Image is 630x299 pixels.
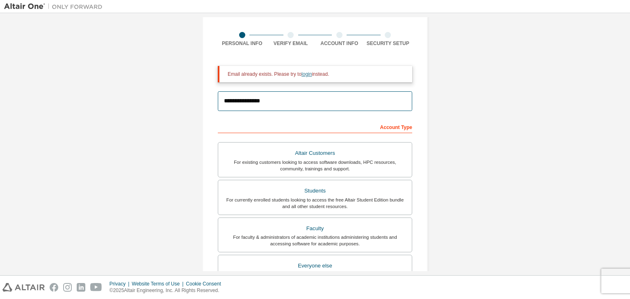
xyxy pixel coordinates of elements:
div: Account Info [315,40,364,47]
div: Everyone else [223,260,407,272]
div: For existing customers looking to access software downloads, HPC resources, community, trainings ... [223,159,407,172]
a: login [301,71,312,77]
div: Personal Info [218,40,267,47]
p: © 2025 Altair Engineering, Inc. All Rights Reserved. [110,287,226,294]
img: linkedin.svg [77,283,85,292]
div: Verify Email [267,40,315,47]
img: youtube.svg [90,283,102,292]
div: Students [223,185,407,197]
div: Altair Customers [223,147,407,159]
img: instagram.svg [63,283,72,292]
div: Account Type [218,120,412,133]
div: Cookie Consent [186,281,226,287]
div: Privacy [110,281,132,287]
div: For faculty & administrators of academic institutions administering students and accessing softwa... [223,234,407,247]
div: Website Terms of Use [132,281,186,287]
div: Faculty [223,223,407,234]
img: Altair One [4,2,107,11]
div: Email already exists. Please try to instead. [228,71,406,77]
img: altair_logo.svg [2,283,45,292]
img: facebook.svg [50,283,58,292]
div: Security Setup [364,40,413,47]
div: For currently enrolled students looking to access the free Altair Student Edition bundle and all ... [223,197,407,210]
